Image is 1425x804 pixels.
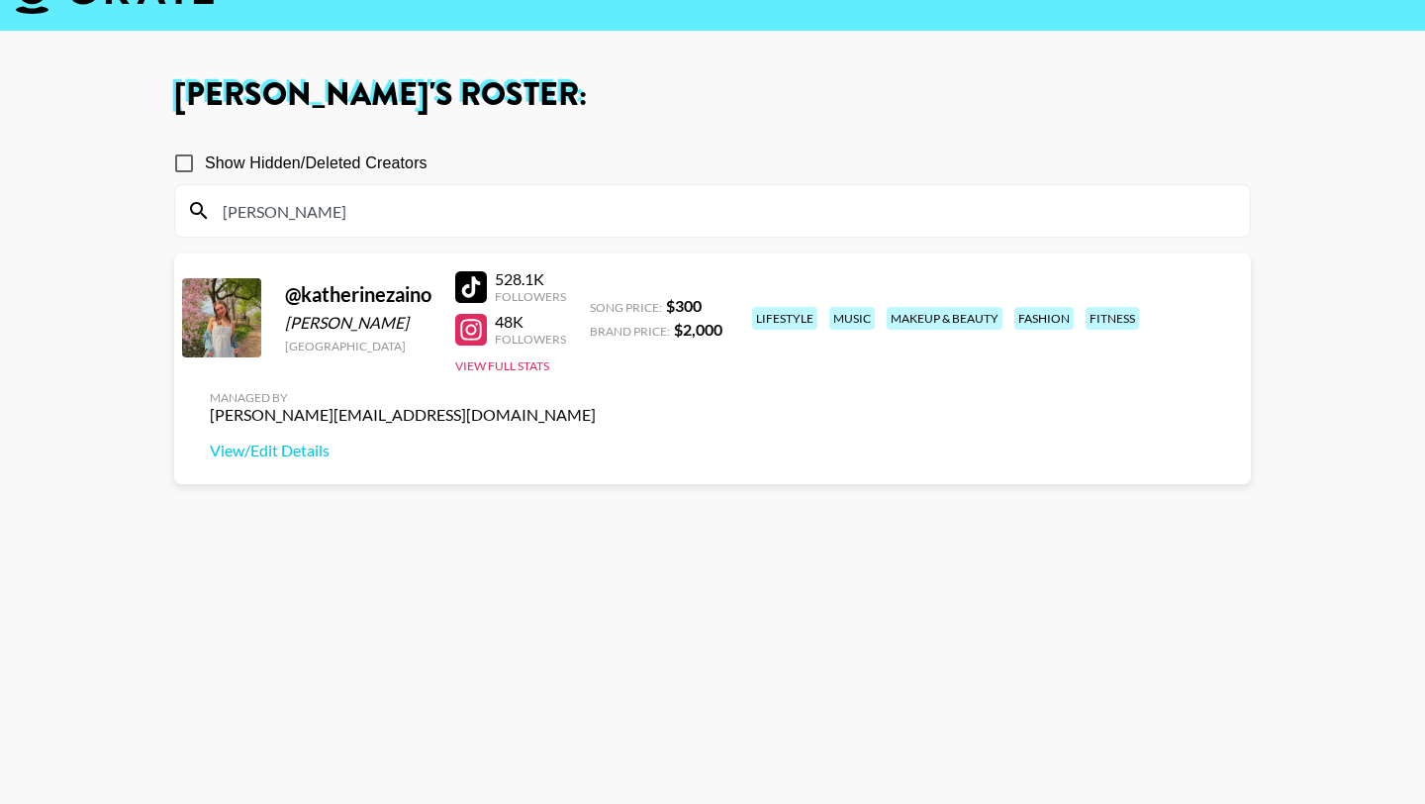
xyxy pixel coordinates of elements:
[285,339,431,353] div: [GEOGRAPHIC_DATA]
[829,307,875,330] div: music
[211,195,1238,227] input: Search by User Name
[495,289,566,304] div: Followers
[495,332,566,347] div: Followers
[666,296,702,315] strong: $ 300
[285,282,431,307] div: @ katherinezaino
[590,300,662,315] span: Song Price:
[210,441,596,460] a: View/Edit Details
[455,358,549,373] button: View Full Stats
[205,151,427,175] span: Show Hidden/Deleted Creators
[210,405,596,425] div: [PERSON_NAME][EMAIL_ADDRESS][DOMAIN_NAME]
[1014,307,1074,330] div: fashion
[1086,307,1139,330] div: fitness
[495,269,566,289] div: 528.1K
[887,307,1002,330] div: makeup & beauty
[495,312,566,332] div: 48K
[674,320,722,339] strong: $ 2,000
[590,324,670,339] span: Brand Price:
[285,313,431,333] div: [PERSON_NAME]
[210,390,596,405] div: Managed By
[752,307,817,330] div: lifestyle
[174,79,1251,111] h1: [PERSON_NAME] 's Roster:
